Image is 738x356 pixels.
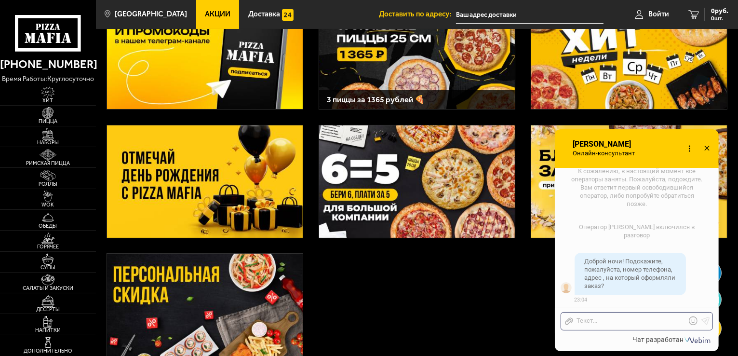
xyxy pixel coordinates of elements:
span: Доставка [248,11,280,18]
span: К сожалению, в настоящий момент все операторы заняты. Пожалуйста, подождите. Вам ответит первый о... [571,167,702,207]
img: visitor_avatar_default.png [561,282,572,293]
span: 23:04 [574,297,587,303]
span: 0 шт. [711,15,728,21]
span: Онлайн-консультант [572,150,641,157]
input: Ваш адрес доставки [456,6,604,24]
span: Акции [205,11,230,18]
span: Войти [648,11,669,18]
img: 15daf4d41897b9f0e9f617042186c801.svg [282,9,294,21]
span: Доставить по адресу: [379,11,456,18]
span: 0 руб. [711,8,728,14]
span: Доброй ночи! Подскажите, пожалуйста, номер телефона, адрес , на который оформляли заказ? [584,258,675,289]
span: [GEOGRAPHIC_DATA] [115,11,187,18]
span: Оператор [PERSON_NAME] включился в разговор [579,223,695,239]
a: Чат разработан [632,336,712,343]
h3: 3 пиццы за 1365 рублей 🍕 [327,96,507,104]
span: [PERSON_NAME] [572,140,641,149]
